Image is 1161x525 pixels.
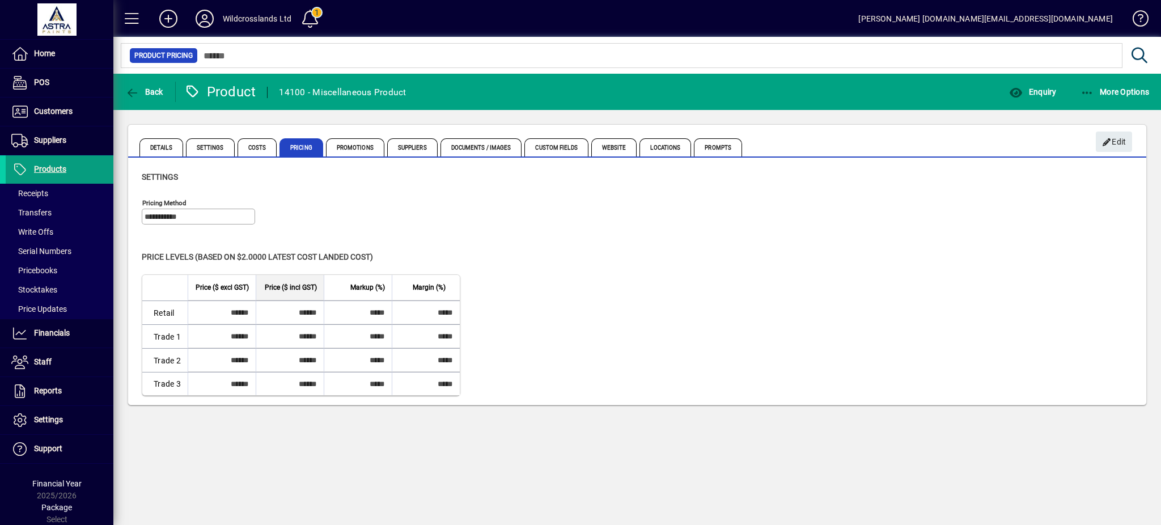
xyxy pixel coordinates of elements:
span: Price Updates [11,304,67,314]
span: Stocktakes [11,285,57,294]
div: Product [184,83,256,101]
a: Support [6,435,113,463]
a: Transfers [6,203,113,222]
app-page-header-button: Back [113,82,176,102]
span: Reports [34,386,62,395]
span: Settings [186,138,235,156]
span: Custom Fields [524,138,588,156]
a: Receipts [6,184,113,203]
span: Staff [34,357,52,366]
span: Margin (%) [413,281,446,294]
a: Serial Numbers [6,242,113,261]
span: Package [41,503,72,512]
span: Back [125,87,163,96]
td: Trade 3 [142,372,188,395]
a: Reports [6,377,113,405]
span: Receipts [11,189,48,198]
span: Serial Numbers [11,247,71,256]
span: Transfers [11,208,52,217]
span: Price ($ excl GST) [196,281,249,294]
button: Edit [1096,132,1132,152]
span: Home [34,49,55,58]
span: Products [34,164,66,173]
span: Locations [639,138,691,156]
span: Pricebooks [11,266,57,275]
span: Edit [1102,133,1126,151]
button: Profile [187,9,223,29]
span: Website [591,138,637,156]
span: Documents / Images [440,138,522,156]
button: Enquiry [1006,82,1059,102]
div: 14100 - Miscellaneous Product [279,83,406,101]
span: Customers [34,107,73,116]
div: [PERSON_NAME] [DOMAIN_NAME][EMAIL_ADDRESS][DOMAIN_NAME] [858,10,1113,28]
span: Financials [34,328,70,337]
td: Trade 1 [142,324,188,348]
span: More Options [1081,87,1150,96]
span: POS [34,78,49,87]
span: Settings [34,415,63,424]
button: Back [122,82,166,102]
button: More Options [1078,82,1152,102]
span: Costs [238,138,277,156]
a: Staff [6,348,113,376]
div: Wildcrosslands Ltd [223,10,291,28]
td: Trade 2 [142,348,188,372]
a: Settings [6,406,113,434]
span: Markup (%) [350,281,385,294]
a: Suppliers [6,126,113,155]
a: Pricebooks [6,261,113,280]
a: Write Offs [6,222,113,242]
span: Support [34,444,62,453]
span: Promotions [326,138,384,156]
span: Details [139,138,183,156]
span: Financial Year [32,479,82,488]
span: Enquiry [1009,87,1056,96]
a: Home [6,40,113,68]
span: Pricing [279,138,323,156]
a: Price Updates [6,299,113,319]
td: Retail [142,300,188,324]
span: Price ($ incl GST) [265,281,317,294]
a: Customers [6,98,113,126]
span: Settings [142,172,178,181]
a: Knowledge Base [1124,2,1147,39]
span: Suppliers [34,136,66,145]
a: Financials [6,319,113,348]
a: Stocktakes [6,280,113,299]
span: Write Offs [11,227,53,236]
mat-label: Pricing method [142,199,187,207]
span: Suppliers [387,138,438,156]
span: Price levels (based on $2.0000 Latest cost landed cost) [142,252,373,261]
span: Prompts [694,138,742,156]
button: Add [150,9,187,29]
a: POS [6,69,113,97]
span: Product Pricing [134,50,193,61]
